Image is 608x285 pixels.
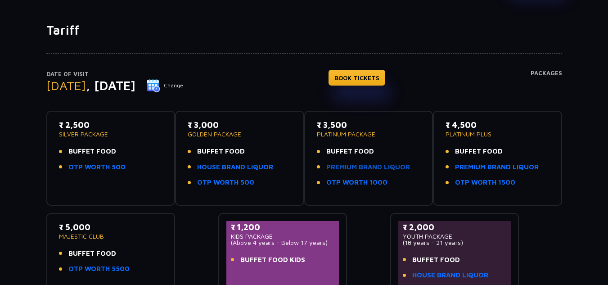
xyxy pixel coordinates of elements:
[531,70,562,102] h4: Packages
[146,78,184,93] button: Change
[403,221,507,233] p: ₹ 2,000
[59,119,163,131] p: ₹ 2,500
[46,78,86,93] span: [DATE]
[197,162,273,172] a: HOUSE BRAND LIQUOR
[326,146,374,157] span: BUFFET FOOD
[188,131,292,137] p: GOLDEN PACKAGE
[46,70,184,79] p: Date of Visit
[68,146,116,157] span: BUFFET FOOD
[59,221,163,233] p: ₹ 5,000
[326,162,410,172] a: PREMIUM BRAND LIQUOR
[326,177,387,188] a: OTP WORTH 1000
[197,146,245,157] span: BUFFET FOOD
[68,264,130,274] a: OTP WORTH 5500
[231,233,335,240] p: KIDS PACKAGE
[403,240,507,246] p: (18 years - 21 years)
[231,221,335,233] p: ₹ 1,200
[317,119,421,131] p: ₹ 3,500
[329,70,385,86] a: BOOK TICKETS
[197,177,254,188] a: OTP WORTH 500
[59,233,163,240] p: MAJESTIC CLUB
[68,249,116,259] span: BUFFET FOOD
[412,270,488,280] a: HOUSE BRAND LIQUOR
[317,131,421,137] p: PLATINUM PACKAGE
[240,255,305,265] span: BUFFET FOOD KIDS
[68,162,126,172] a: OTP WORTH 500
[446,119,549,131] p: ₹ 4,500
[412,255,460,265] span: BUFFET FOOD
[46,23,562,38] h1: Tariff
[188,119,292,131] p: ₹ 3,000
[231,240,335,246] p: (Above 4 years - Below 17 years)
[446,131,549,137] p: PLATINUM PLUS
[455,162,539,172] a: PREMIUM BRAND LIQUOR
[403,233,507,240] p: YOUTH PACKAGE
[86,78,135,93] span: , [DATE]
[455,146,503,157] span: BUFFET FOOD
[59,131,163,137] p: SILVER PACKAGE
[455,177,515,188] a: OTP WORTH 1500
